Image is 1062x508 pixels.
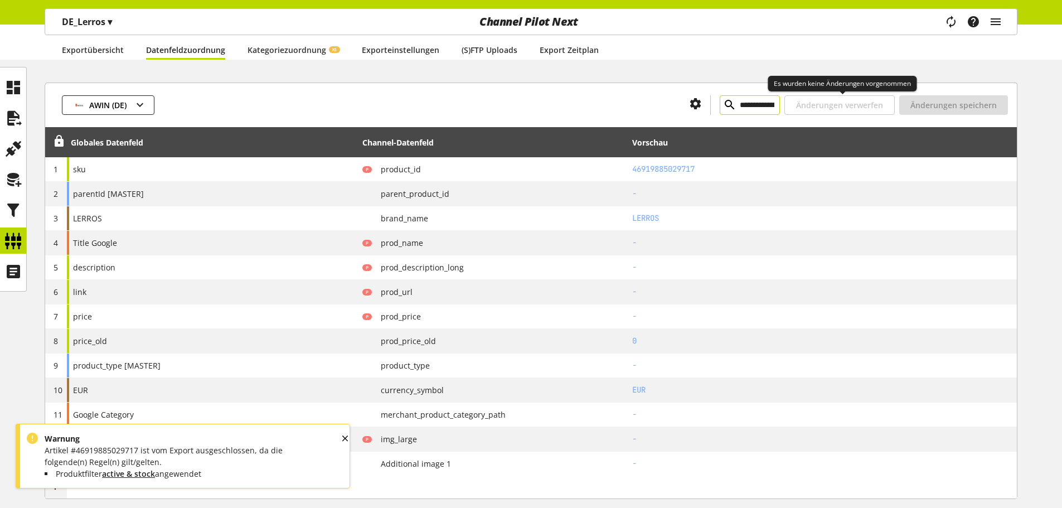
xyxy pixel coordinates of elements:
[73,262,115,273] span: description
[45,433,80,444] b: Warnung
[372,384,444,396] span: currency_symbol
[71,137,143,148] div: Globales Datenfeld
[73,286,86,298] span: link
[372,360,430,371] span: product_type
[910,99,997,111] span: Änderungen speichern
[74,99,85,111] img: icon
[89,99,127,111] span: AWIN (DE)
[372,433,417,445] span: img_large
[372,311,421,322] span: prod_price
[366,166,368,173] span: P
[366,240,368,246] span: P
[73,237,117,249] span: Title Google
[73,384,88,396] span: EUR
[632,409,1013,420] h2: -
[372,237,423,249] span: prod_name
[632,137,668,148] div: Vorschau
[39,433,317,480] div: Artikel #46919885029717 ist vom Export ausgeschlossen, da die folgende(n) Regel(n) gilt/gelten.
[372,163,421,175] span: product_id
[102,468,155,479] a: active & stock
[632,433,1013,445] h2: -
[366,264,368,271] span: P
[372,335,436,347] span: prod_price_old
[73,212,102,224] span: LERROS
[899,95,1008,115] button: Änderungen speichern
[632,286,1013,298] h2: -
[54,287,58,297] span: 6
[54,164,58,175] span: 1
[366,313,368,320] span: P
[49,136,65,149] div: Entsperren, um Zeilen neu anzuordnen
[784,95,895,115] button: Änderungen verwerfen
[362,44,439,56] a: Exporteinstellungen
[73,360,161,371] span: product_type [MASTER]
[54,213,58,224] span: 3
[54,238,58,248] span: 4
[362,137,434,148] div: Channel-Datenfeld
[54,385,62,395] span: 10
[73,409,134,420] span: Google Category
[632,335,1013,347] h2: 0
[632,384,1013,396] h2: EUR
[54,336,58,346] span: 8
[540,44,599,56] a: Export Zeitplan
[372,262,464,273] span: prod_description_long
[632,212,1013,224] h2: LERROS
[632,311,1013,322] h2: -
[372,212,428,224] span: brand_name
[54,360,58,371] span: 9
[462,44,517,56] a: (S)FTP Uploads
[632,163,1013,175] h2: 46919885029717
[768,76,917,91] div: Es wurden keine Änderungen vorgenommen
[62,15,112,28] p: DE_Lerros
[108,16,112,28] span: ▾
[632,262,1013,273] h2: -
[366,289,368,296] span: P
[73,311,92,322] span: price
[73,335,107,347] span: price_old
[53,136,65,147] span: Entsperren, um Zeilen neu anzuordnen
[372,409,506,420] span: merchant_product_category_path
[45,8,1017,35] nav: main navigation
[632,237,1013,249] h2: -
[54,409,62,420] span: 11
[146,44,225,56] a: Datenfeldzuordnung
[632,360,1013,371] h2: -
[62,95,154,115] button: AWIN (DE)
[54,262,58,273] span: 5
[372,188,449,200] span: parent_product_id
[632,188,1013,200] h2: -
[73,188,144,200] span: parentId [MASTER]
[366,436,368,443] span: P
[372,286,413,298] span: prod_url
[54,311,58,322] span: 7
[54,188,58,199] span: 2
[45,468,317,480] li: Produktfilter angewendet
[73,163,86,175] span: sku
[248,44,340,56] a: KategoriezuordnungKI
[62,44,124,56] a: Exportübersicht
[632,458,1013,470] h2: -
[372,458,451,470] span: Additional image 1
[796,99,883,111] span: Änderungen verwerfen
[332,46,337,53] span: KI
